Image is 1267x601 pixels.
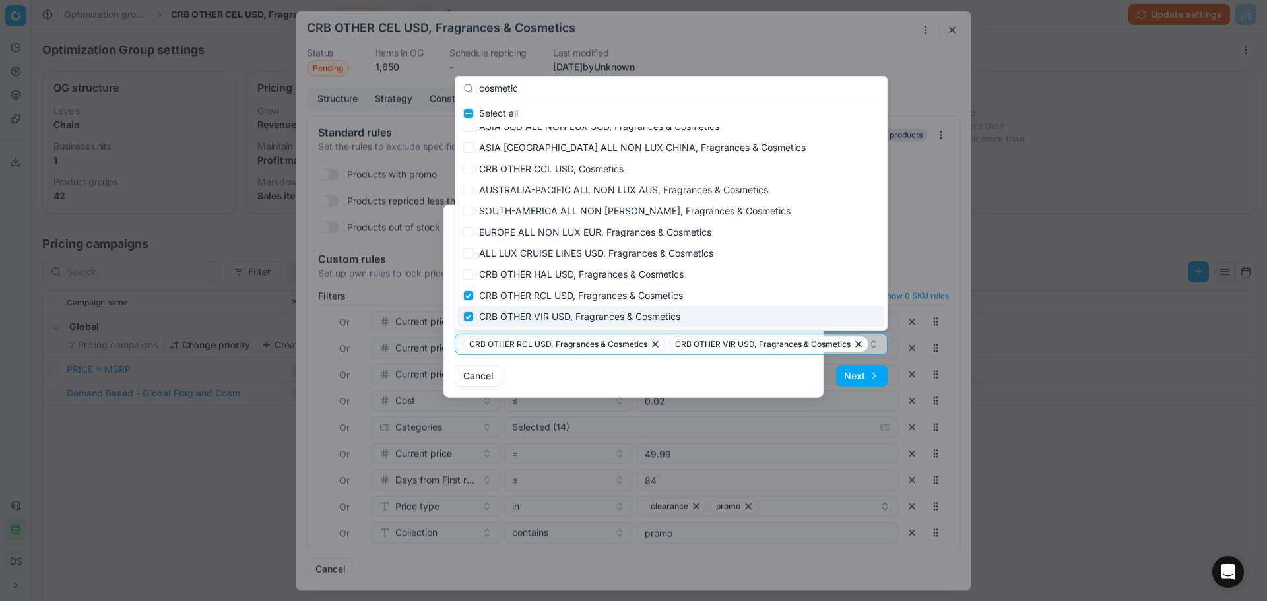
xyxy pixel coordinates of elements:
div: AUSTRALIA-PACIFIC ALL NON LUX AUS, Fragrances & Cosmetics [458,179,884,201]
div: SOUTH-AMERICA ALL NON [PERSON_NAME], Fragrances & Cosmetics [458,201,884,222]
div: ASIA [GEOGRAPHIC_DATA] ALL NON LUX CHINA, Fragrances & Cosmetics [458,137,884,158]
label: Optimization groups [455,316,888,329]
div: Suggestions [455,100,887,330]
span: Select all [479,107,518,120]
span: CRB OTHER VIR USD, Fragrances & Cosmetics [675,338,851,349]
div: ALL LUX CRUISE LINES USD, Fragrances & Cosmetics [458,243,884,264]
div: CRB OTHER RCL USD, Fragrances & Cosmetics [458,285,884,306]
div: EUROPE ALL NON LUX EUR, Fragrances & Cosmetics [458,222,884,243]
input: Input to search [479,75,879,102]
button: Next [836,365,888,386]
button: CRB OTHER RCL USD, Fragrances & CosmeticsCRB OTHER VIR USD, Fragrances & Cosmetics [455,333,888,354]
div: CRB OTHER VIR USD, Fragrances & Cosmetics [458,306,884,327]
span: CRB OTHER RCL USD, Fragrances & Cosmetics [469,338,647,349]
div: ASIA SGD ALL NON LUX SGD, Fragrances & Cosmetics [458,116,884,137]
button: Cancel [455,365,502,386]
div: CRB OTHER HAL USD, Fragrances & Cosmetics [458,264,884,285]
div: CRB OTHER CCL USD, Cosmetics [458,158,884,179]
